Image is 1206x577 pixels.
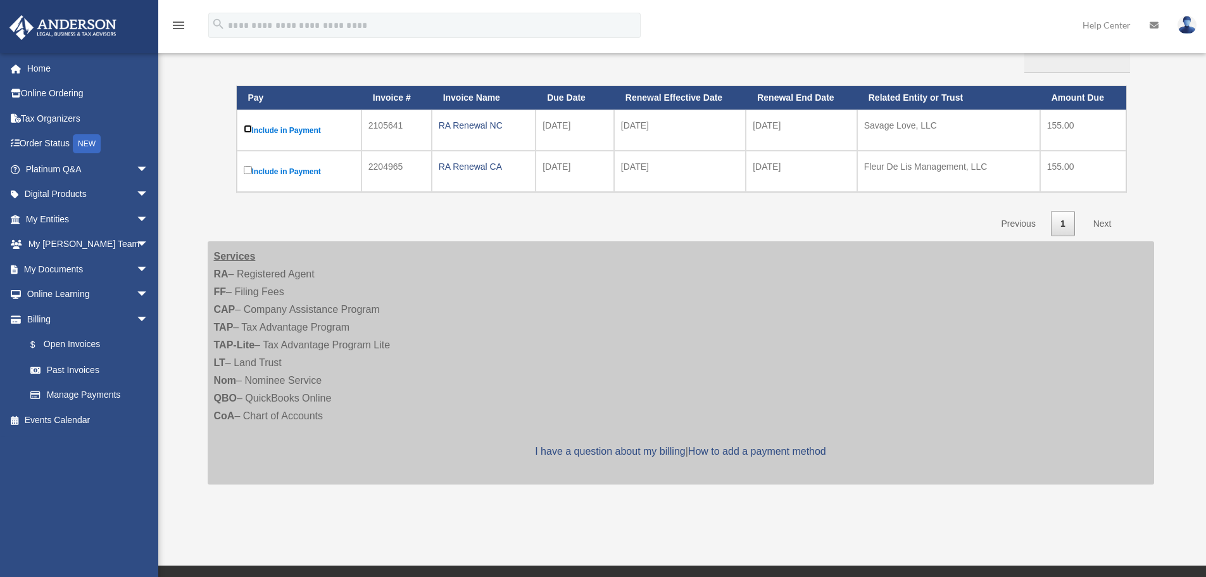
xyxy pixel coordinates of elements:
input: Include in Payment [244,166,252,174]
a: Past Invoices [18,357,161,383]
strong: Nom [214,375,237,386]
a: How to add a payment method [688,446,826,457]
strong: TAP [214,322,234,333]
th: Renewal End Date: activate to sort column ascending [746,86,857,110]
a: I have a question about my billing [535,446,685,457]
a: My Documentsarrow_drop_down [9,257,168,282]
span: arrow_drop_down [136,156,161,182]
th: Related Entity or Trust: activate to sort column ascending [857,86,1040,110]
td: 155.00 [1040,110,1126,151]
th: Renewal Effective Date: activate to sort column ascending [614,86,746,110]
a: Digital Productsarrow_drop_down [9,182,168,207]
p: | [214,443,1148,460]
a: menu [171,22,186,33]
a: My Entitiesarrow_drop_down [9,206,168,232]
th: Invoice #: activate to sort column ascending [361,86,432,110]
td: 2105641 [361,110,432,151]
td: Fleur De Lis Management, LLC [857,151,1040,192]
span: arrow_drop_down [136,232,161,258]
span: $ [37,337,44,353]
td: 155.00 [1040,151,1126,192]
a: Online Learningarrow_drop_down [9,282,168,307]
span: arrow_drop_down [136,307,161,333]
strong: Services [214,251,256,262]
a: 1 [1051,211,1075,237]
a: Platinum Q&Aarrow_drop_down [9,156,168,182]
td: [DATE] [536,151,614,192]
strong: TAP-Lite [214,339,255,350]
span: arrow_drop_down [136,257,161,282]
td: 2204965 [361,151,432,192]
td: [DATE] [614,151,746,192]
span: arrow_drop_down [136,182,161,208]
strong: QBO [214,393,237,403]
img: User Pic [1178,16,1197,34]
a: Next [1084,211,1121,237]
div: NEW [73,134,101,153]
a: Online Ordering [9,81,168,106]
a: Order StatusNEW [9,131,168,157]
strong: RA [214,269,229,279]
a: Events Calendar [9,407,168,433]
strong: LT [214,357,225,368]
a: $Open Invoices [18,332,155,358]
td: [DATE] [614,110,746,151]
span: arrow_drop_down [136,282,161,308]
a: Billingarrow_drop_down [9,307,161,332]
a: My [PERSON_NAME] Teamarrow_drop_down [9,232,168,257]
th: Invoice Name: activate to sort column ascending [432,86,536,110]
th: Due Date: activate to sort column ascending [536,86,614,110]
div: – Registered Agent – Filing Fees – Company Assistance Program – Tax Advantage Program – Tax Advan... [208,241,1154,485]
input: Search: [1024,49,1130,73]
th: Pay: activate to sort column descending [237,86,361,110]
input: Include in Payment [244,125,252,133]
a: Manage Payments [18,383,161,408]
img: Anderson Advisors Platinum Portal [6,15,120,40]
td: Savage Love, LLC [857,110,1040,151]
a: Home [9,56,168,81]
td: [DATE] [536,110,614,151]
div: RA Renewal NC [439,117,529,134]
strong: CoA [214,410,235,421]
td: [DATE] [746,151,857,192]
strong: CAP [214,304,236,315]
a: Previous [991,211,1045,237]
label: Include in Payment [244,122,355,138]
td: [DATE] [746,110,857,151]
label: Include in Payment [244,163,355,179]
a: Tax Organizers [9,106,168,131]
i: menu [171,18,186,33]
strong: FF [214,286,227,297]
th: Amount Due: activate to sort column ascending [1040,86,1126,110]
i: search [211,17,225,31]
div: RA Renewal CA [439,158,529,175]
span: arrow_drop_down [136,206,161,232]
